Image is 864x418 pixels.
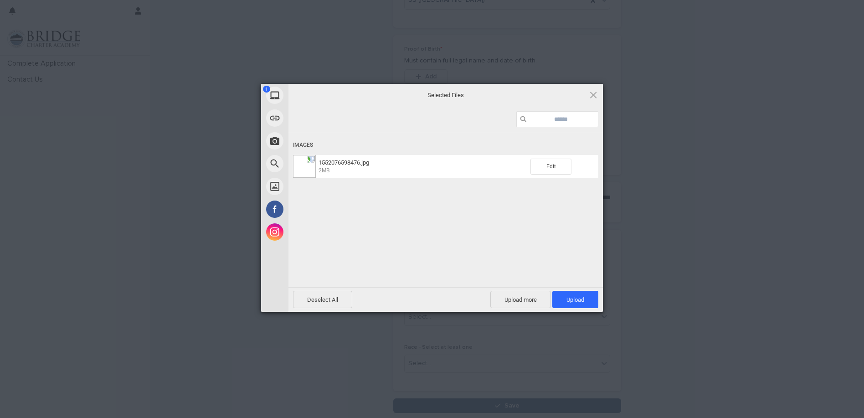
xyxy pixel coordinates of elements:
div: Instagram [261,221,370,243]
span: Edit [530,159,571,175]
span: Upload more [490,291,551,308]
div: Web Search [261,152,370,175]
div: My Device [261,84,370,107]
span: 2MB [319,167,329,174]
div: Unsplash [261,175,370,198]
div: Facebook [261,198,370,221]
span: Deselect All [293,291,352,308]
span: Selected Files [355,91,537,99]
span: 1552076598476.jpg [316,159,530,174]
span: Upload [566,296,584,303]
div: Images [293,137,598,154]
span: 1 [263,86,270,93]
img: 4a0aa31c-d319-4664-86f1-9c5473a04d35 [293,155,316,178]
div: Link (URL) [261,107,370,129]
span: 1552076598476.jpg [319,159,369,166]
div: Take Photo [261,129,370,152]
span: Upload [552,291,598,308]
span: Click here or hit ESC to close picker [588,90,598,100]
